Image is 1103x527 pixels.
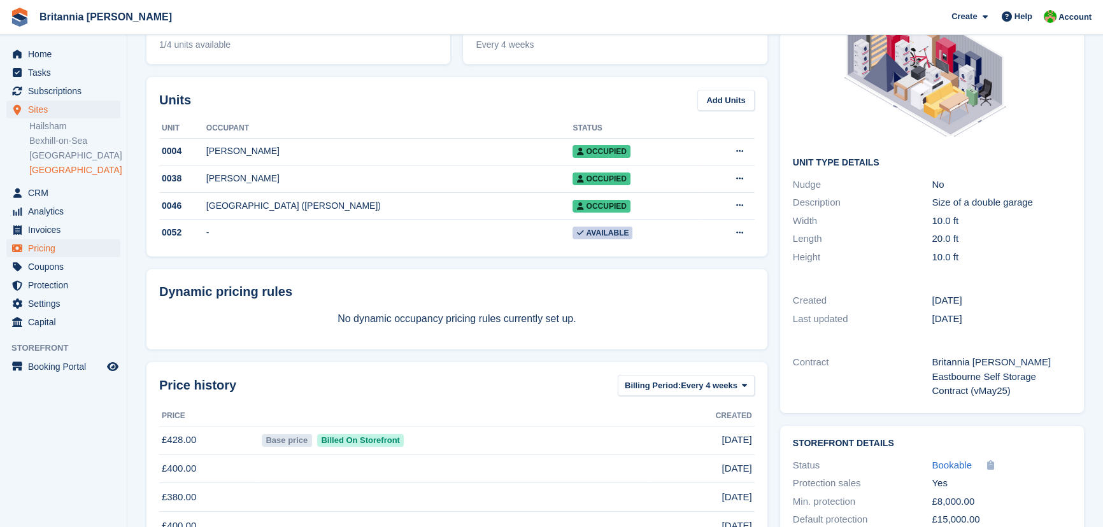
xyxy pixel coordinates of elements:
span: 1/4 units available [159,38,438,52]
span: Analytics [28,202,104,220]
a: menu [6,45,120,63]
div: 0038 [159,172,206,185]
button: Billing Period: Every 4 weeks [618,375,755,396]
a: Preview store [105,359,120,374]
span: Sites [28,101,104,118]
div: Height [793,250,932,265]
a: menu [6,313,120,331]
span: Base price [262,434,312,447]
span: CRM [28,184,104,202]
div: Length [793,232,932,246]
div: [PERSON_NAME] [206,172,573,185]
span: Billed On Storefront [317,434,404,447]
a: menu [6,202,120,220]
td: £428.00 [159,426,259,454]
div: Britannia [PERSON_NAME] Eastbourne Self Storage Contract (vMay25) [932,355,1071,398]
span: Storefront [11,342,127,355]
div: Yes [932,476,1071,491]
span: Every 4 weeks [681,379,737,392]
span: Billing Period: [625,379,681,392]
span: Pricing [28,239,104,257]
a: menu [6,184,120,202]
a: menu [6,82,120,100]
a: menu [6,276,120,294]
a: [GEOGRAPHIC_DATA] [29,164,120,176]
div: Width [793,214,932,228]
div: Nudge [793,178,932,192]
div: [GEOGRAPHIC_DATA] ([PERSON_NAME]) [206,199,573,213]
td: £400.00 [159,454,259,483]
a: Bookable [932,458,972,473]
span: Protection [28,276,104,294]
span: Help [1014,10,1032,23]
div: Default protection [793,512,932,527]
a: Bexhill-on-Sea [29,135,120,147]
h2: Storefront Details [793,439,1071,449]
div: 10.0 ft [932,250,1071,265]
div: Status [793,458,932,473]
div: Protection sales [793,476,932,491]
div: £8,000.00 [932,495,1071,509]
div: Last updated [793,312,932,327]
div: [DATE] [932,293,1071,308]
a: menu [6,239,120,257]
div: 10.0 ft [932,214,1071,228]
img: stora-icon-8386f47178a22dfd0bd8f6a31ec36ba5ce8667c1dd55bd0f319d3a0aa187defe.svg [10,8,29,27]
span: Created [716,410,752,421]
th: Price [159,406,259,426]
span: Capital [28,313,104,331]
h2: Units [159,90,191,109]
div: Min. protection [793,495,932,509]
div: No [932,178,1071,192]
span: Every 4 weeks [476,38,754,52]
span: Subscriptions [28,82,104,100]
a: menu [6,295,120,313]
a: Hailsham [29,120,120,132]
div: Created [793,293,932,308]
span: Create [951,10,977,23]
span: Account [1058,11,1092,24]
span: Settings [28,295,104,313]
span: [DATE] [722,461,751,476]
div: Size of a double garage [932,195,1071,210]
span: Tasks [28,64,104,81]
div: 0052 [159,226,206,239]
a: [GEOGRAPHIC_DATA] [29,150,120,162]
span: Coupons [28,258,104,276]
a: menu [6,64,120,81]
td: - [206,220,573,246]
p: No dynamic occupancy pricing rules currently set up. [159,311,755,327]
a: menu [6,358,120,376]
th: Occupant [206,118,573,139]
span: Invoices [28,221,104,239]
span: Home [28,45,104,63]
td: £380.00 [159,483,259,512]
span: Bookable [932,460,972,470]
div: [PERSON_NAME] [206,144,573,158]
span: Occupied [573,145,630,158]
th: Status [573,118,698,139]
div: [DATE] [932,312,1071,327]
span: Available [573,227,632,239]
a: menu [6,258,120,276]
span: Occupied [573,172,630,185]
span: Occupied [573,200,630,213]
div: 0004 [159,144,206,158]
th: Unit [159,118,206,139]
a: Add Units [697,90,754,111]
span: [DATE] [722,433,751,447]
h2: Unit Type details [793,158,1071,168]
div: Dynamic pricing rules [159,282,755,301]
div: £15,000.00 [932,512,1071,527]
img: Wendy Thorp [1044,10,1057,23]
span: [DATE] [722,490,751,505]
div: 20.0 ft [932,232,1071,246]
a: Britannia [PERSON_NAME] [34,6,177,27]
div: Contract [793,355,932,398]
a: menu [6,101,120,118]
span: Booking Portal [28,358,104,376]
a: menu [6,221,120,239]
div: 0046 [159,199,206,213]
span: Price history [159,376,236,395]
div: Description [793,195,932,210]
